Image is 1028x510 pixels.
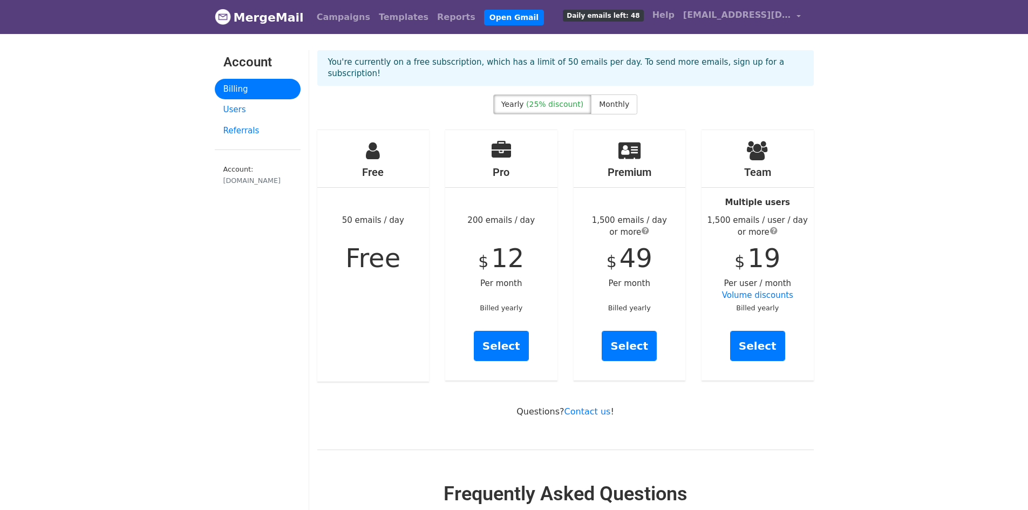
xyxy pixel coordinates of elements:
a: Select [730,331,785,361]
span: Free [345,243,400,273]
a: Daily emails left: 48 [559,4,648,26]
span: Daily emails left: 48 [563,10,643,22]
strong: Multiple users [725,198,790,207]
a: Select [474,331,529,361]
small: Billed yearly [608,304,651,312]
a: Reports [433,6,480,28]
h2: Frequently Asked Questions [317,482,814,506]
h3: Account [223,55,292,70]
small: Account: [223,165,292,186]
div: 200 emails / day Per month [445,130,557,380]
a: [EMAIL_ADDRESS][DOMAIN_NAME] [679,4,805,30]
span: 12 [491,243,524,273]
span: $ [478,252,488,271]
span: 49 [619,243,652,273]
a: Contact us [564,406,611,417]
span: Monthly [599,100,629,108]
div: [DOMAIN_NAME] [223,175,292,186]
span: Yearly [501,100,524,108]
a: Users [215,99,301,120]
h4: Free [317,166,430,179]
h4: Premium [574,166,686,179]
a: Referrals [215,120,301,141]
div: Per month [574,130,686,380]
a: Volume discounts [722,290,793,300]
div: 1,500 emails / day or more [574,214,686,239]
span: [EMAIL_ADDRESS][DOMAIN_NAME] [683,9,791,22]
span: 19 [747,243,780,273]
div: 50 emails / day [317,130,430,382]
span: $ [607,252,617,271]
a: MergeMail [215,6,304,29]
img: MergeMail logo [215,9,231,25]
small: Billed yearly [736,304,779,312]
div: 1,500 emails / user / day or more [702,214,814,239]
a: Campaigns [312,6,375,28]
a: Open Gmail [484,10,544,25]
h4: Team [702,166,814,179]
span: (25% discount) [526,100,583,108]
a: Select [602,331,657,361]
p: You're currently on a free subscription, which has a limit of 50 emails per day. To send more ema... [328,57,803,79]
small: Billed yearly [480,304,522,312]
a: Billing [215,79,301,100]
p: Questions? ! [317,406,814,417]
h4: Pro [445,166,557,179]
a: Help [648,4,679,26]
div: Per user / month [702,130,814,380]
a: Templates [375,6,433,28]
span: $ [734,252,745,271]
